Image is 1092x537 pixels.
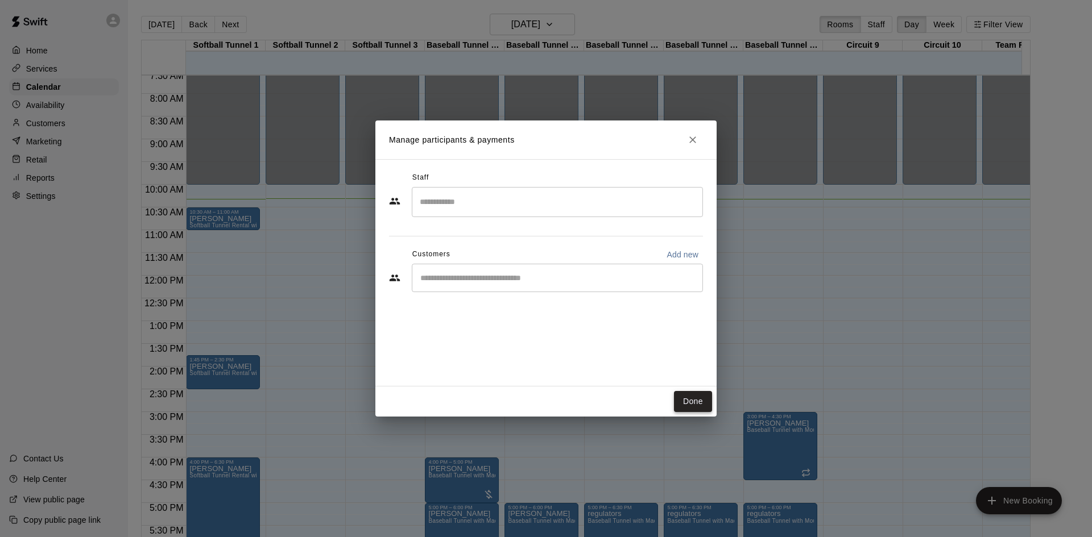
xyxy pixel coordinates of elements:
span: Customers [412,245,450,264]
svg: Customers [389,272,400,284]
p: Manage participants & payments [389,134,515,146]
p: Add new [667,249,698,260]
div: Search staff [412,187,703,217]
div: Start typing to search customers... [412,264,703,292]
button: Done [674,391,712,412]
button: Close [682,130,703,150]
button: Add new [662,245,703,264]
span: Staff [412,169,429,187]
svg: Staff [389,195,400,207]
